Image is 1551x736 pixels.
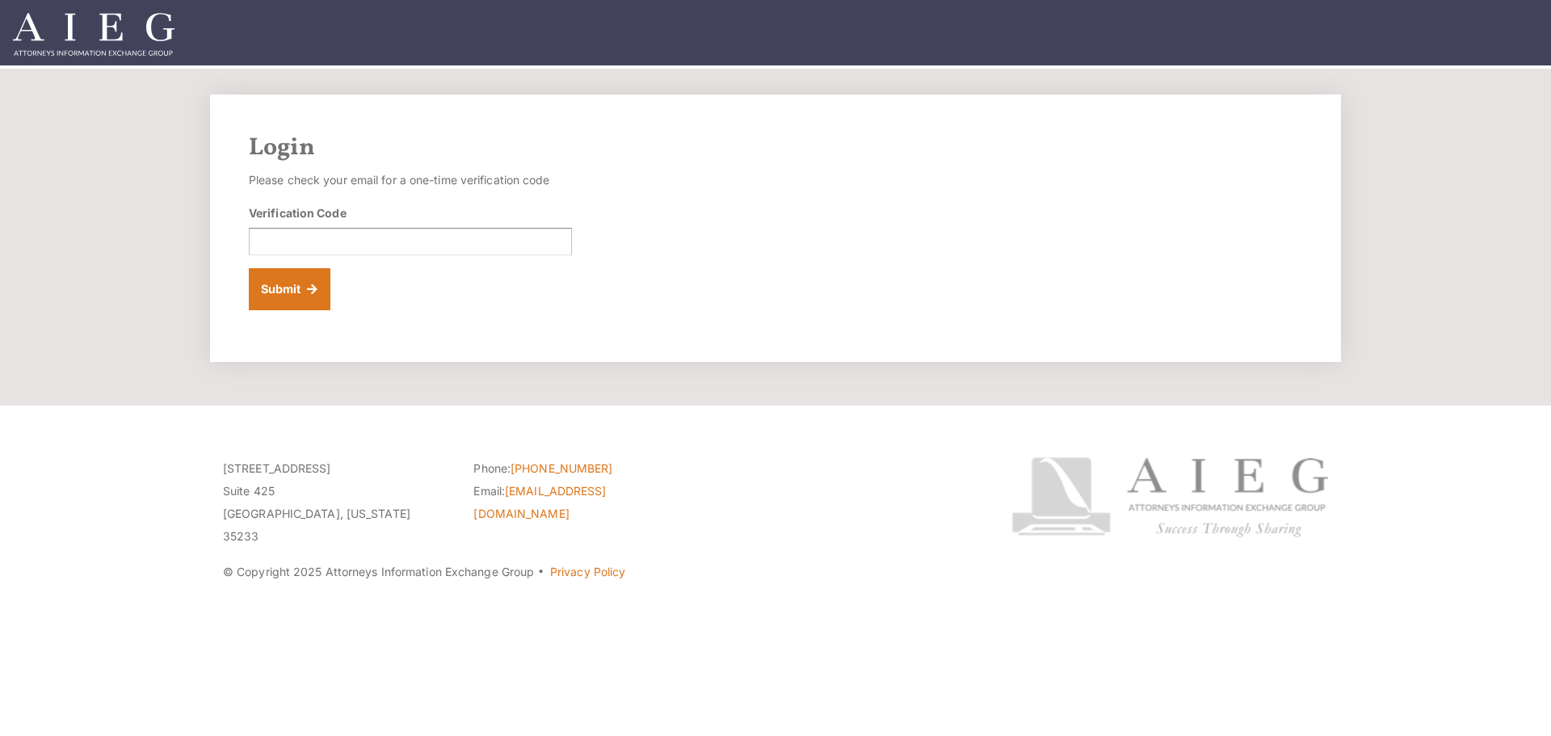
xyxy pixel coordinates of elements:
a: [PHONE_NUMBER] [511,461,612,475]
span: · [537,571,544,579]
p: Please check your email for a one-time verification code [249,169,572,191]
li: Phone: [473,457,700,480]
p: © Copyright 2025 Attorneys Information Exchange Group [223,561,951,583]
a: [EMAIL_ADDRESS][DOMAIN_NAME] [473,484,606,520]
img: Attorneys Information Exchange Group logo [1011,457,1328,537]
a: Privacy Policy [550,565,625,578]
h2: Login [249,133,1302,162]
button: Submit [249,268,330,310]
p: [STREET_ADDRESS] Suite 425 [GEOGRAPHIC_DATA], [US_STATE] 35233 [223,457,449,548]
img: Attorneys Information Exchange Group [13,13,174,56]
li: Email: [473,480,700,525]
label: Verification Code [249,204,347,221]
